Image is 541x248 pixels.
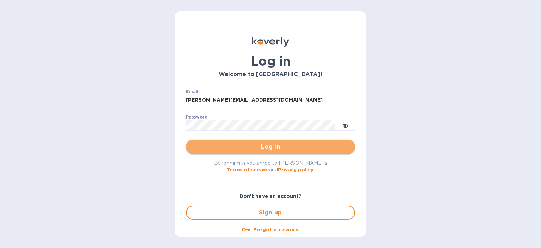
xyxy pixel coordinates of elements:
[186,90,198,94] label: Email
[186,115,207,119] label: Password
[186,206,355,220] button: Sign up
[338,118,352,132] button: toggle password visibility
[252,37,289,47] img: Koverly
[253,227,299,232] u: Forgot password
[240,193,302,199] b: Don't have an account?
[278,167,313,173] a: Privacy policy
[226,167,269,173] a: Terms of service
[186,71,355,78] h3: Welcome to [GEOGRAPHIC_DATA]!
[186,95,355,105] input: Enter email address
[192,143,349,151] span: Log in
[186,54,355,68] h1: Log in
[192,208,349,217] span: Sign up
[186,140,355,154] button: Log in
[214,160,327,173] span: By logging in you agree to [PERSON_NAME]'s and .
